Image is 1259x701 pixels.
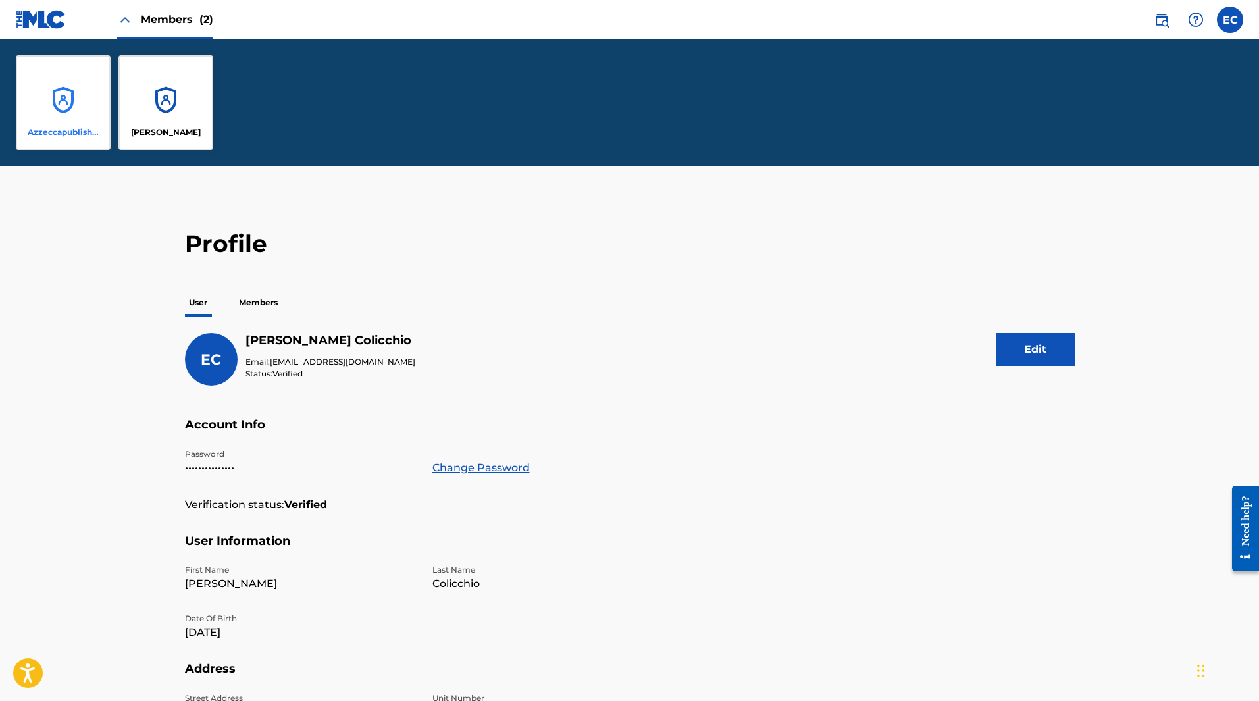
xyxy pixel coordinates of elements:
[1188,12,1204,28] img: help
[117,12,133,28] img: Close
[270,357,415,367] span: [EMAIL_ADDRESS][DOMAIN_NAME]
[185,460,417,476] p: •••••••••••••••
[185,576,417,592] p: [PERSON_NAME]
[185,662,1075,692] h5: Address
[432,576,664,592] p: Colicchio
[185,613,417,625] p: Date Of Birth
[185,497,284,513] p: Verification status:
[185,564,417,576] p: First Name
[201,351,221,369] span: EC
[1154,12,1169,28] img: search
[245,356,415,368] p: Email:
[1148,7,1175,33] a: Public Search
[28,126,99,138] p: Azzeccapublishing
[1197,651,1205,690] div: Drag
[141,12,213,27] span: Members
[245,333,415,348] h5: Eric Colicchio
[235,289,282,317] p: Members
[1183,7,1209,33] div: Help
[185,448,417,460] p: Password
[1222,476,1259,582] iframe: Resource Center
[432,460,530,476] a: Change Password
[185,534,1075,565] h5: User Information
[118,55,213,150] a: Accounts[PERSON_NAME]
[185,289,211,317] p: User
[1217,7,1243,33] div: User Menu
[245,368,415,380] p: Status:
[185,229,1075,259] h2: Profile
[16,10,66,29] img: MLC Logo
[199,13,213,26] span: (2)
[131,126,201,138] p: Will Linley
[284,497,327,513] strong: Verified
[996,333,1075,366] button: Edit
[1193,638,1259,701] iframe: Chat Widget
[272,369,303,378] span: Verified
[16,55,111,150] a: AccountsAzzeccapublishing
[185,625,417,640] p: [DATE]
[185,417,1075,448] h5: Account Info
[432,564,664,576] p: Last Name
